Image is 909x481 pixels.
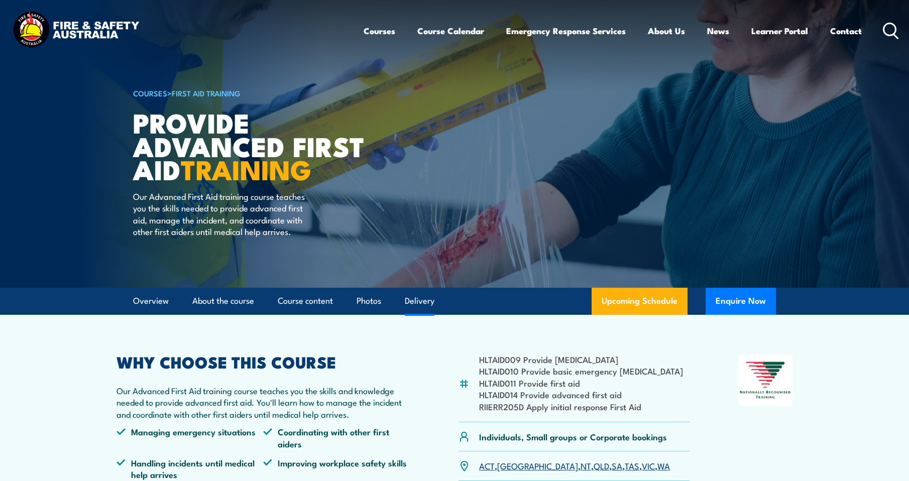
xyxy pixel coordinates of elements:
li: HLTAID014 Provide advanced first aid [479,389,683,400]
li: Handling incidents until medical help arrives [117,457,263,480]
h2: WHY CHOOSE THIS COURSE [117,354,410,369]
a: VIC [642,459,655,471]
a: Courses [364,18,395,44]
h6: > [133,87,381,99]
a: Course content [278,288,333,314]
p: , , , , , , , [479,460,670,471]
a: QLD [594,459,609,471]
a: NT [581,459,591,471]
a: Learner Portal [751,18,808,44]
a: [GEOGRAPHIC_DATA] [497,459,578,471]
a: Course Calendar [417,18,484,44]
a: Delivery [405,288,434,314]
a: Upcoming Schedule [592,288,688,315]
a: About the course [192,288,254,314]
a: WA [657,459,670,471]
h1: Provide Advanced First Aid [133,110,381,181]
li: HLTAID010 Provide basic emergency [MEDICAL_DATA] [479,365,683,377]
a: TAS [625,459,639,471]
a: First Aid Training [172,87,241,98]
a: About Us [648,18,685,44]
a: SA [612,459,622,471]
li: HLTAID009 Provide [MEDICAL_DATA] [479,353,683,365]
a: Emergency Response Services [506,18,626,44]
li: RIIERR205D Apply initial response First Aid [479,401,683,412]
p: Our Advanced First Aid training course teaches you the skills needed to provide advanced first ai... [133,190,316,237]
li: Coordinating with other first aiders [263,426,410,449]
p: Individuals, Small groups or Corporate bookings [479,431,667,442]
a: Photos [357,288,381,314]
a: News [707,18,729,44]
p: Our Advanced First Aid training course teaches you the skills and knowledge needed to provide adv... [117,385,410,420]
li: Improving workplace safety skills [263,457,410,480]
img: Nationally Recognised Training logo. [738,354,792,406]
button: Enquire Now [706,288,776,315]
a: Overview [133,288,169,314]
a: ACT [479,459,495,471]
a: COURSES [133,87,167,98]
li: Managing emergency situations [117,426,263,449]
a: Contact [830,18,862,44]
li: HLTAID011 Provide first aid [479,377,683,389]
strong: TRAINING [181,148,311,189]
